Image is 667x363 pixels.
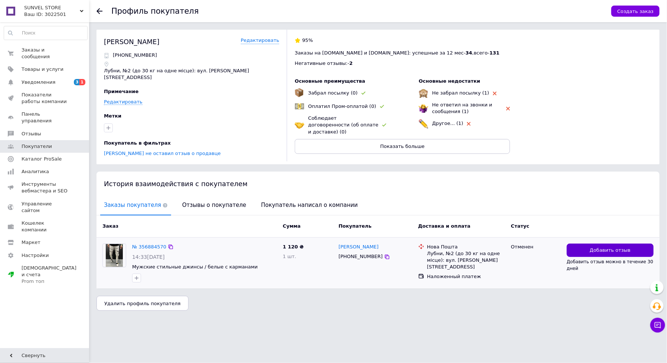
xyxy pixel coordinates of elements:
span: Заказы покупателя [100,196,171,215]
span: Сумма [283,223,301,229]
span: Соблюдает договоренности (об оплате и доставке) (0) [308,115,378,134]
span: [DEMOGRAPHIC_DATA] и счета [22,265,76,285]
span: 1 [79,79,85,85]
span: Основные преимущества [295,78,365,84]
img: emoji [295,102,304,111]
div: Наложенный платеж [427,273,505,280]
div: [PERSON_NAME] [104,37,160,46]
span: Отзывы [22,131,41,137]
p: Лубни, №2 (до 30 кг на одне місце): вул. [PERSON_NAME][STREET_ADDRESS] [104,67,279,81]
span: 131 [490,50,500,56]
span: Показать больше [380,143,425,149]
span: Примечание [104,89,138,94]
span: Кошелек компании [22,220,69,233]
span: Покупатель [339,223,372,229]
span: 1 120 ₴ [283,244,304,250]
a: № 356884570 [132,244,166,250]
a: Редактировать [241,37,279,44]
span: Создать заказ [617,9,654,14]
img: emoji [295,120,304,130]
span: Заказы и сообщения [22,47,69,60]
span: Статус [511,223,530,229]
a: [PERSON_NAME] не оставил отзыв о продавце [104,151,221,156]
button: Удалить профиль покупателя [97,296,189,311]
img: rating-tag-type [467,122,471,126]
div: Вернуться назад [97,8,102,14]
span: 14:33[DATE] [132,254,165,260]
span: Заказы на [DOMAIN_NAME] и [DOMAIN_NAME]: успешные за 12 мес - , всего - [295,50,500,56]
span: Покупатель написал о компании [257,196,362,215]
button: Чат с покупателем [650,318,665,333]
span: Инструменты вебмастера и SEO [22,181,69,194]
span: Другое... (1) [432,121,463,126]
span: Не забрал посылку (1) [432,90,489,96]
div: Покупатель в фильтрах [104,140,277,146]
img: Фото товару [106,244,123,267]
img: rating-tag-type [362,92,366,95]
a: [PERSON_NAME] [339,244,379,251]
input: Поиск [4,26,87,40]
img: emoji [419,88,428,98]
div: Лубни, №2 (до 30 кг на одне місце): вул. [PERSON_NAME][STREET_ADDRESS] [427,250,505,271]
div: Отменен [511,244,561,250]
img: rating-tag-type [493,92,497,95]
span: 2 [349,60,353,66]
span: Показатели работы компании [22,92,69,105]
div: Ваш ID: 3022501 [24,11,89,18]
div: [PHONE_NUMBER] [337,252,384,261]
span: Управление сайтом [22,201,69,214]
span: Товары и услуги [22,66,63,73]
img: rating-tag-type [382,123,386,127]
span: Метки [104,113,121,119]
span: История взаимодействия с покупателем [104,180,248,188]
a: Фото товару [102,244,126,267]
span: Негативные отзывы: - [295,60,349,66]
a: Мужские стильные джинсы / белые с карманами [132,264,258,270]
button: Создать заказ [611,6,660,17]
span: Доставка и оплата [418,223,471,229]
p: [PHONE_NUMBER] [113,52,157,59]
span: 34 [465,50,472,56]
span: Каталог ProSale [22,156,62,162]
span: Аналитика [22,168,49,175]
button: Добавить отзыв [567,244,654,257]
h1: Профиль покупателя [111,7,199,16]
span: 1 шт. [283,254,296,259]
span: SUNVEL STORE [24,4,80,11]
span: Настройки [22,252,49,259]
span: Забрал посылку (0) [308,90,357,96]
img: emoji [295,88,304,97]
span: 3 [74,79,80,85]
span: Уведомления [22,79,55,86]
span: Оплатил Пром-оплатой (0) [308,103,376,109]
span: Заказ [102,223,118,229]
img: rating-tag-type [380,105,384,108]
span: Покупатели [22,143,52,150]
span: Основные недостатки [419,78,480,84]
span: Удалить профиль покупателя [104,301,181,306]
span: Не ответил на звонки и сообщения (1) [432,102,492,114]
span: Панель управления [22,111,69,124]
div: Нова Пошта [427,244,505,250]
span: Отзывы о покупателе [179,196,250,215]
span: Добавить отзыв можно в течение 30 дней [567,259,653,271]
img: rating-tag-type [506,107,510,110]
span: Маркет [22,239,40,246]
button: Показать больше [295,139,510,154]
img: emoji [419,119,428,129]
span: Добавить отзыв [590,247,631,254]
div: Prom топ [22,278,76,285]
a: Редактировать [104,99,143,105]
img: emoji [419,103,428,113]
